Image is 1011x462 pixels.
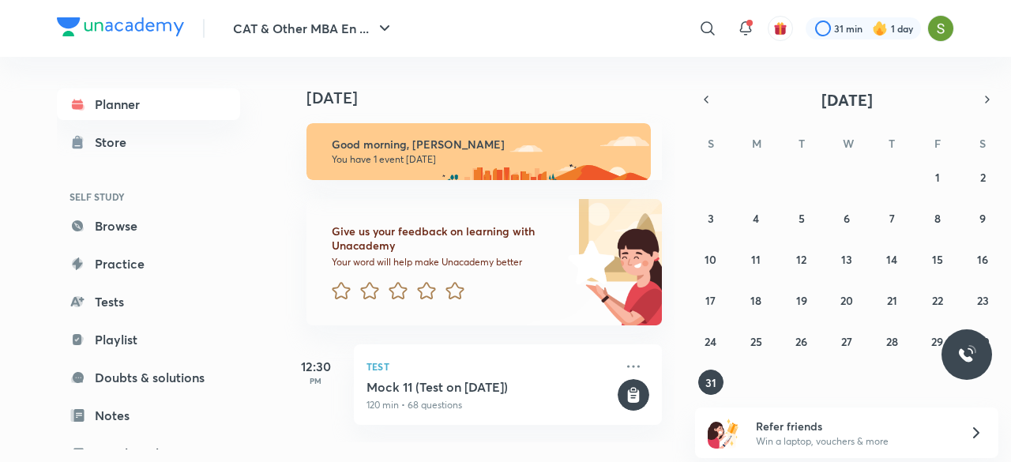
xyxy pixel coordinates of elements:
abbr: August 27, 2025 [841,334,852,349]
abbr: August 16, 2025 [977,252,988,267]
button: August 27, 2025 [834,329,859,354]
button: August 15, 2025 [925,246,950,272]
button: August 9, 2025 [970,205,995,231]
div: Store [95,133,136,152]
a: Notes [57,400,240,431]
abbr: August 26, 2025 [795,334,807,349]
button: August 14, 2025 [879,246,904,272]
abbr: August 10, 2025 [705,252,716,267]
abbr: August 3, 2025 [708,211,714,226]
button: August 5, 2025 [789,205,814,231]
img: referral [708,417,739,449]
abbr: August 8, 2025 [934,211,941,226]
abbr: August 29, 2025 [931,334,943,349]
abbr: August 31, 2025 [705,375,716,390]
button: August 4, 2025 [743,205,769,231]
img: Samridhi Vij [927,15,954,42]
img: streak [872,21,888,36]
span: [DATE] [821,89,873,111]
a: Practice [57,248,240,280]
abbr: August 19, 2025 [796,293,807,308]
button: August 24, 2025 [698,329,723,354]
abbr: August 7, 2025 [889,211,895,226]
button: August 31, 2025 [698,370,723,395]
h5: Mock 11 (Test on 31.08.2025) [366,379,614,395]
h5: 12:30 [284,357,348,376]
abbr: August 25, 2025 [750,334,762,349]
button: August 26, 2025 [789,329,814,354]
abbr: August 30, 2025 [976,334,990,349]
h6: Give us your feedback on learning with Unacademy [332,224,562,253]
button: August 7, 2025 [879,205,904,231]
button: August 22, 2025 [925,287,950,313]
abbr: August 4, 2025 [753,211,759,226]
h4: [DATE] [306,88,678,107]
abbr: Thursday [889,136,895,151]
abbr: August 15, 2025 [932,252,943,267]
abbr: August 18, 2025 [750,293,761,308]
abbr: Wednesday [843,136,854,151]
p: Your word will help make Unacademy better [332,256,562,269]
p: Test [366,357,614,376]
abbr: August 11, 2025 [751,252,761,267]
button: August 17, 2025 [698,287,723,313]
h6: SELF STUDY [57,183,240,210]
a: Browse [57,210,240,242]
abbr: August 21, 2025 [887,293,897,308]
button: August 19, 2025 [789,287,814,313]
button: August 3, 2025 [698,205,723,231]
button: August 6, 2025 [834,205,859,231]
abbr: August 12, 2025 [796,252,806,267]
a: Company Logo [57,17,184,40]
button: August 1, 2025 [925,164,950,190]
button: August 30, 2025 [970,329,995,354]
abbr: August 5, 2025 [799,211,805,226]
h6: Good morning, [PERSON_NAME] [332,137,637,152]
button: August 20, 2025 [834,287,859,313]
button: August 18, 2025 [743,287,769,313]
p: PM [284,376,348,385]
button: CAT & Other MBA En ... [224,13,404,44]
h6: Refer friends [756,418,950,434]
p: Win a laptop, vouchers & more [756,434,950,449]
button: August 11, 2025 [743,246,769,272]
button: August 28, 2025 [879,329,904,354]
img: Company Logo [57,17,184,36]
abbr: August 22, 2025 [932,293,943,308]
p: You have 1 event [DATE] [332,153,637,166]
button: [DATE] [717,88,976,111]
abbr: August 2, 2025 [980,170,986,185]
button: August 10, 2025 [698,246,723,272]
abbr: August 14, 2025 [886,252,897,267]
abbr: August 28, 2025 [886,334,898,349]
button: August 12, 2025 [789,246,814,272]
a: Tests [57,286,240,317]
img: avatar [773,21,787,36]
button: August 13, 2025 [834,246,859,272]
button: August 23, 2025 [970,287,995,313]
img: feedback_image [514,199,662,325]
a: Store [57,126,240,158]
button: August 25, 2025 [743,329,769,354]
button: August 2, 2025 [970,164,995,190]
button: August 16, 2025 [970,246,995,272]
abbr: August 1, 2025 [935,170,940,185]
a: Playlist [57,324,240,355]
img: morning [306,123,651,180]
a: Doubts & solutions [57,362,240,393]
abbr: August 24, 2025 [705,334,716,349]
p: 120 min • 68 questions [366,398,614,412]
img: ttu [957,345,976,364]
abbr: August 20, 2025 [840,293,853,308]
abbr: August 23, 2025 [977,293,989,308]
button: August 29, 2025 [925,329,950,354]
button: August 21, 2025 [879,287,904,313]
abbr: Friday [934,136,941,151]
abbr: Monday [752,136,761,151]
abbr: August 9, 2025 [979,211,986,226]
abbr: Sunday [708,136,714,151]
abbr: Tuesday [799,136,805,151]
abbr: Saturday [979,136,986,151]
a: Planner [57,88,240,120]
abbr: August 17, 2025 [705,293,716,308]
